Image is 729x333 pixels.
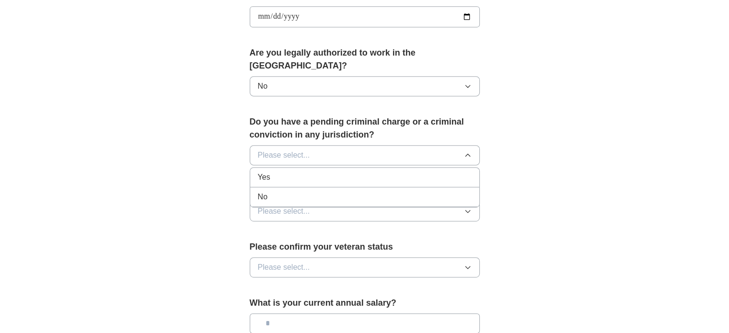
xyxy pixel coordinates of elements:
label: What is your current annual salary? [250,297,480,310]
button: Please select... [250,145,480,165]
label: Are you legally authorized to work in the [GEOGRAPHIC_DATA]? [250,46,480,72]
button: Please select... [250,201,480,221]
span: Please select... [258,206,310,217]
label: Please confirm your veteran status [250,241,480,253]
button: No [250,76,480,96]
span: Yes [258,172,270,183]
span: No [258,80,267,92]
span: Please select... [258,149,310,161]
span: Please select... [258,262,310,273]
button: Please select... [250,257,480,277]
label: Do you have a pending criminal charge or a criminal conviction in any jurisdiction? [250,115,480,141]
span: No [258,191,267,203]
